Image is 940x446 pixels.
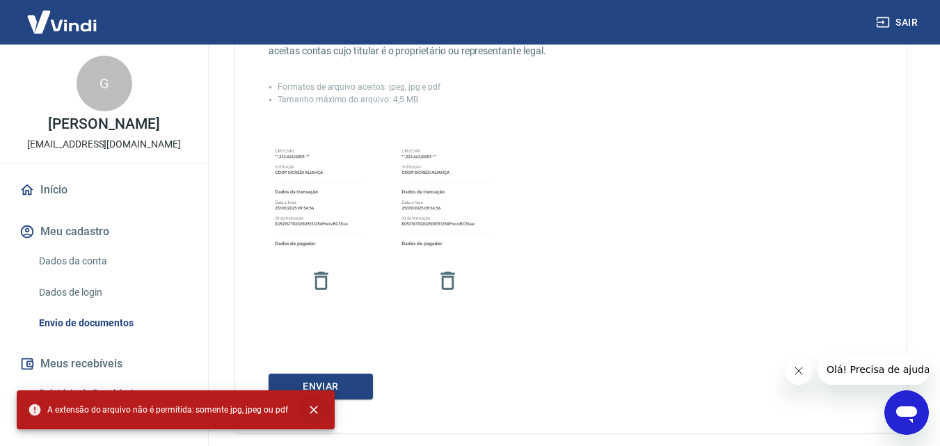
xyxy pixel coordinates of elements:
[33,379,191,408] a: Relatório de Recebíveis
[873,10,923,35] button: Sair
[278,81,440,93] p: Formatos de arquivo aceitos: jpeg, jpg e pdf
[17,175,191,205] a: Início
[269,49,373,345] img: Imagem anexada
[28,403,287,417] span: A extensão do arquivo não é permitida: somente jpg, jpeg ou pdf
[884,390,929,435] iframe: Botón para iniciar la ventana de mensajería
[269,374,373,399] button: ENVIAR
[33,309,191,337] a: Envio de documentos
[33,247,191,276] a: Dados da conta
[17,349,191,379] button: Meus recebíveis
[17,1,107,43] img: Vindi
[77,56,132,111] div: G
[27,137,181,152] p: [EMAIL_ADDRESS][DOMAIN_NAME]
[17,216,191,247] button: Meu cadastro
[785,357,813,385] iframe: Cerrar mensaje
[298,395,329,425] button: close
[818,354,929,385] iframe: Mensaje de la compañía
[33,278,191,307] a: Dados de login
[395,49,500,345] img: Imagem anexada
[278,93,418,106] p: Tamanho máximo do arquivo: 4,5 MB
[48,117,159,132] p: [PERSON_NAME]
[8,10,117,21] span: Olá! Precisa de ajuda?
